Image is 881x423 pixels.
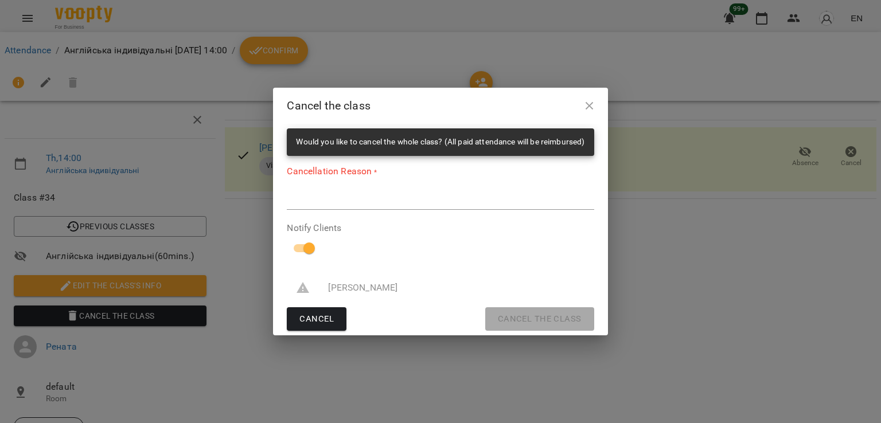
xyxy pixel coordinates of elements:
[328,281,584,295] span: [PERSON_NAME]
[287,307,346,331] button: Cancel
[287,224,594,233] label: Notify Clients
[287,97,594,115] h2: Cancel the class
[299,312,334,327] span: Cancel
[287,165,594,178] label: Cancellation Reason
[296,132,584,152] div: Would you like to cancel the whole class? (All paid attendance will be reimbursed)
